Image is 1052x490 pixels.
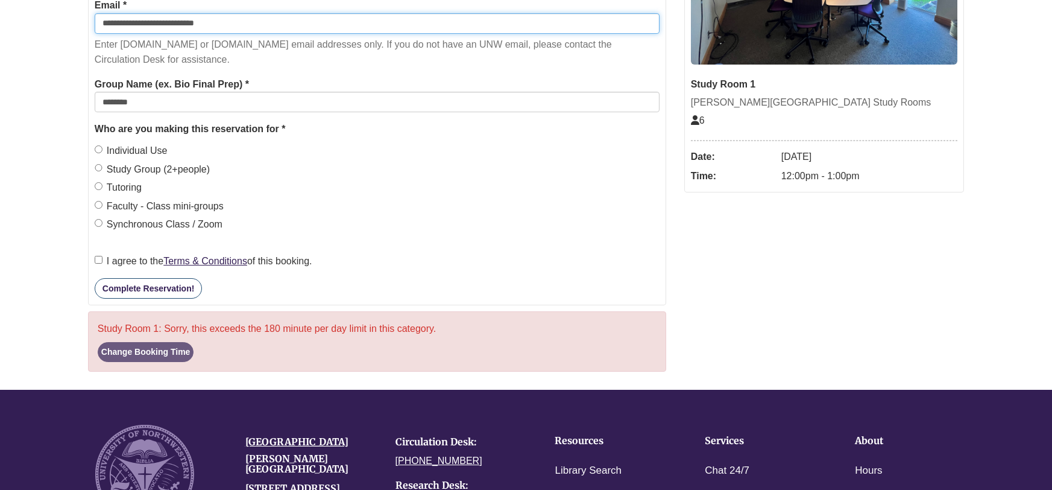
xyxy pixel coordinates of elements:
[95,145,102,153] input: Individual Use
[95,180,142,196] label: Tutoring
[395,437,528,448] h4: Circulation Desk:
[781,167,957,186] dd: 12:00pm - 1:00pm
[95,162,210,177] label: Study Group (2+people)
[781,147,957,167] dd: [DATE]
[691,95,957,110] div: [PERSON_NAME][GEOGRAPHIC_DATA] Study Rooms
[95,219,102,227] input: Synchronous Class / Zoom
[95,253,312,269] label: I agree to the of this booking.
[705,436,817,447] h4: Services
[555,462,622,480] a: Library Search
[95,143,168,159] label: Individual Use
[245,436,348,448] a: [GEOGRAPHIC_DATA]
[691,115,705,126] span: The capacity of this space
[95,199,224,214] label: Faculty - Class mini-groups
[691,77,957,92] div: Study Room 1
[88,311,666,372] div: Error encountered
[98,321,657,337] p: Study Room 1: Sorry, this exceeds the 180 minute per day limit in this category.
[95,278,202,299] button: Complete Reservation!
[855,436,968,447] h4: About
[395,456,482,466] a: [PHONE_NUMBER]
[691,167,775,186] dt: Time:
[705,462,749,480] a: Chat 24/7
[95,77,249,92] label: Group Name (ex. Bio Final Prep) *
[855,462,882,480] a: Hours
[95,121,660,137] legend: Who are you making this reservation for *
[95,182,102,190] input: Tutoring
[98,342,194,362] a: Change Booking Time
[95,256,102,264] input: I agree to theTerms & Conditionsof this booking.
[555,436,667,447] h4: Resources
[95,37,660,68] p: Enter [DOMAIN_NAME] or [DOMAIN_NAME] email addresses only. If you do not have an UNW email, pleas...
[691,147,775,167] dt: Date:
[95,164,102,172] input: Study Group (2+people)
[245,454,377,475] h4: [PERSON_NAME][GEOGRAPHIC_DATA]
[95,201,102,209] input: Faculty - Class mini-groups
[95,217,222,232] label: Synchronous Class / Zoom
[163,256,247,266] a: Terms & Conditions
